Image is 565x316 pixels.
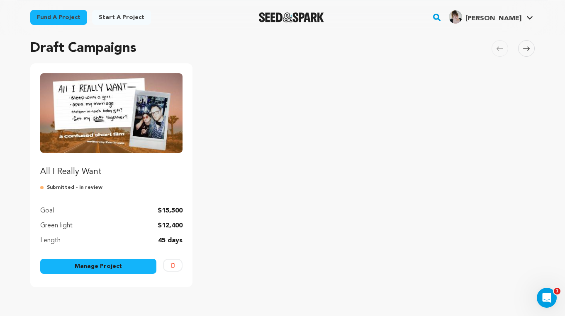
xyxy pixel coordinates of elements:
p: $12,400 [158,221,183,231]
a: Start a project [92,10,151,25]
span: Katya K.'s Profile [447,9,535,26]
img: submitted-for-review.svg [40,184,47,191]
img: d1c5c6e43098ef0c.jpg [449,10,462,24]
p: $15,500 [158,206,183,216]
p: Length [40,236,61,246]
img: trash-empty.svg [170,263,175,268]
a: Fund a project [30,10,87,25]
span: [PERSON_NAME] [465,15,521,22]
span: 1 [554,288,560,294]
div: Katya K.'s Profile [449,10,521,24]
p: Submitted - in review [40,184,183,191]
a: Manage Project [40,259,156,274]
p: Green light [40,221,73,231]
p: 45 days [158,236,183,246]
a: Seed&Spark Homepage [259,12,324,22]
img: Seed&Spark Logo Dark Mode [259,12,324,22]
h2: Draft Campaigns [30,39,136,58]
p: All I Really Want [40,166,183,178]
p: Goal [40,206,54,216]
iframe: Intercom live chat [537,288,557,308]
a: Fund All I Really Want [40,73,183,178]
a: Katya K.'s Profile [447,9,535,24]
